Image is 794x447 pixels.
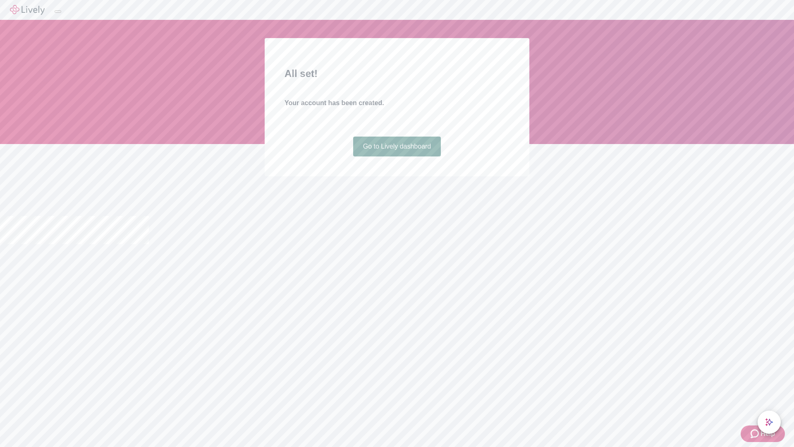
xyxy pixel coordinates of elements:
[765,418,773,426] svg: Lively AI Assistant
[751,429,761,439] svg: Zendesk support icon
[10,5,45,15] img: Lively
[758,411,781,434] button: chat
[55,10,61,13] button: Log out
[285,66,509,81] h2: All set!
[353,137,441,156] a: Go to Lively dashboard
[741,425,785,442] button: Zendesk support iconHelp
[761,429,775,439] span: Help
[285,98,509,108] h4: Your account has been created.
